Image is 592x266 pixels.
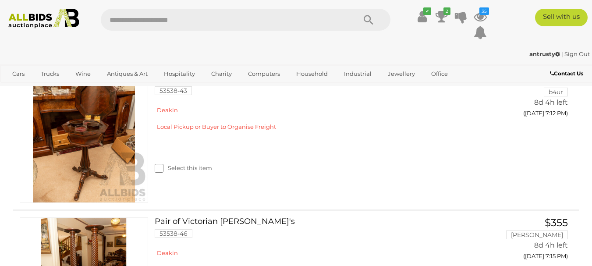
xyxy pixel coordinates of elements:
[529,50,560,57] strong: antrusty
[155,164,212,172] label: Select this item
[491,74,570,121] a: $130 b4ur 8d 4h left ([DATE] 7:12 PM)
[291,67,333,81] a: Household
[423,7,431,15] i: ✔
[158,67,201,81] a: Hospitality
[550,70,583,77] b: Contact Us
[4,9,83,28] img: Allbids.com.au
[550,69,585,78] a: Contact Us
[535,9,588,26] a: Sell with us
[7,81,36,96] a: Sports
[206,67,238,81] a: Charity
[382,67,421,81] a: Jewellery
[338,67,377,81] a: Industrial
[529,50,561,57] a: antrusty
[564,50,590,57] a: Sign Out
[7,67,30,81] a: Cars
[347,9,390,31] button: Search
[70,67,96,81] a: Wine
[242,67,286,81] a: Computers
[479,7,489,15] i: 35
[161,217,478,245] a: Pair of Victorian [PERSON_NAME]'s 53538-46
[491,217,570,264] a: $355 [PERSON_NAME] 8d 4h left ([DATE] 7:15 PM)
[101,67,153,81] a: Antiques & Art
[435,9,448,25] a: 2
[561,50,563,57] span: |
[545,216,568,229] span: $355
[443,7,450,15] i: 2
[41,81,114,96] a: [GEOGRAPHIC_DATA]
[425,67,454,81] a: Office
[35,67,65,81] a: Trucks
[161,74,478,102] a: Victorian [PERSON_NAME] Walnut Tipoy/Teapoy 53538-43
[416,9,429,25] a: ✔
[474,9,487,25] a: 35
